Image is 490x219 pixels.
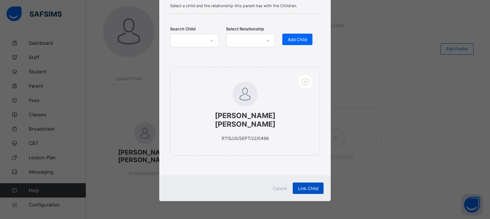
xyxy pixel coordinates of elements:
img: default.svg [232,82,258,107]
span: RTIS/JS/SEPT/22/0466 [222,136,269,141]
span: Select Relationship [226,26,264,31]
span: Cancel [273,186,287,191]
span: Search Child [170,26,195,31]
span: [PERSON_NAME] [PERSON_NAME] [185,111,305,128]
span: Add Child [288,37,307,42]
span: Link Child [298,186,318,191]
span: Select a child and the relationship this parent has with the Children. [170,3,320,8]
